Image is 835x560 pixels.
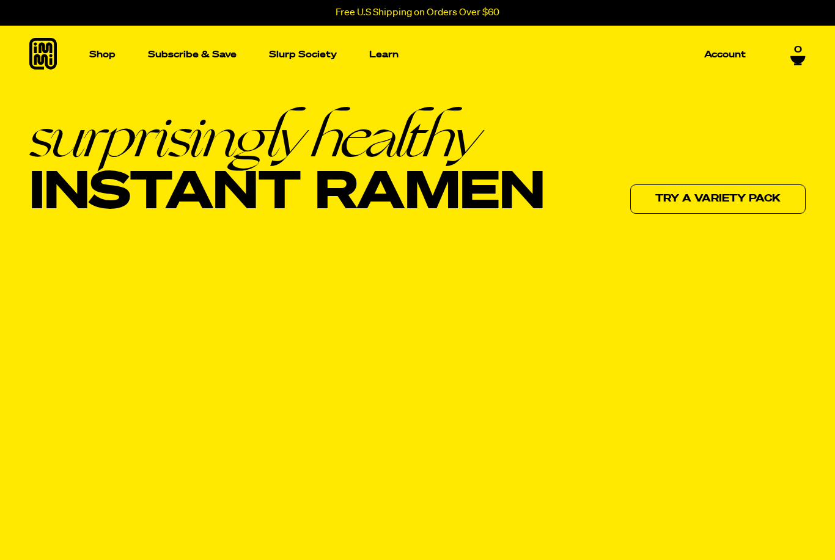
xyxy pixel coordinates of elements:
a: Account [699,45,751,64]
p: Shop [89,50,116,59]
nav: Main navigation [84,26,751,84]
p: Account [704,50,746,59]
p: Learn [369,50,399,59]
a: Try a variety pack [630,184,806,214]
span: 0 [794,42,802,53]
a: Subscribe & Save [143,45,241,64]
em: surprisingly healthy [29,108,545,165]
a: Learn [364,26,403,84]
a: Shop [84,26,120,84]
a: 0 [790,42,806,63]
a: Slurp Society [264,45,342,64]
h1: Instant Ramen [29,108,545,222]
p: Free U.S Shipping on Orders Over $60 [336,7,499,18]
p: Subscribe & Save [148,50,237,59]
p: Slurp Society [269,50,337,59]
